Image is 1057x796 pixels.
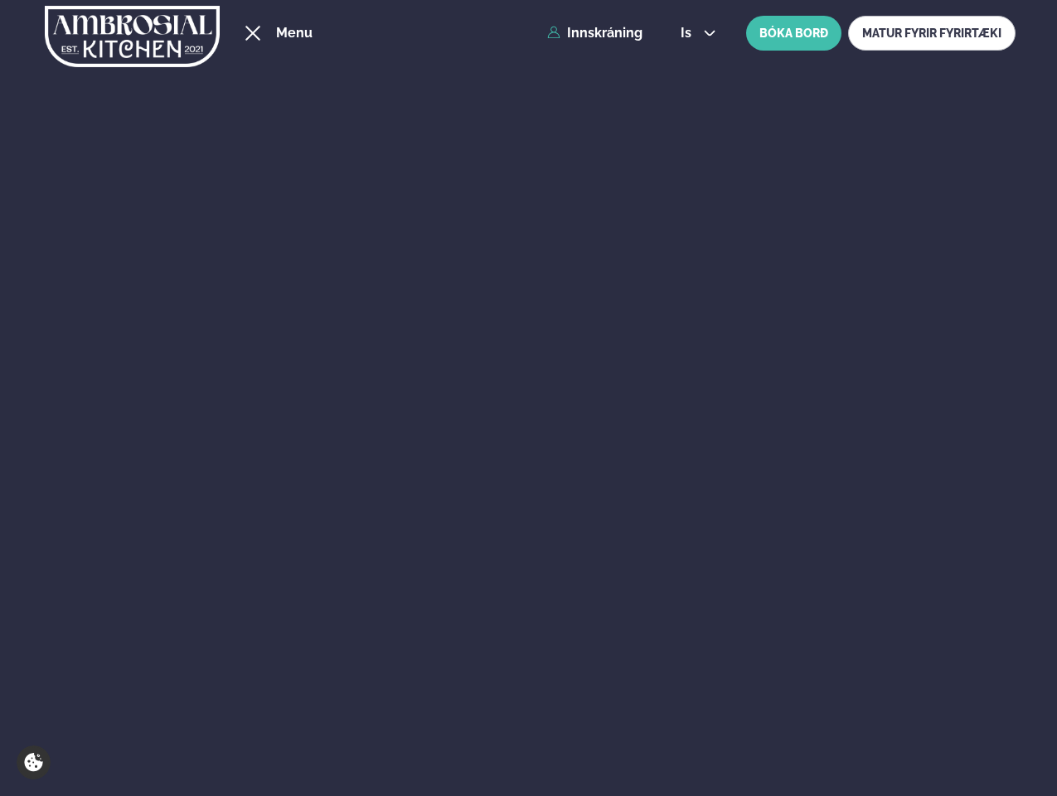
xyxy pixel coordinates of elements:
[17,745,51,779] a: Cookie settings
[243,23,263,43] button: hamburger
[746,16,841,51] button: BÓKA BORÐ
[45,2,220,70] img: logo
[547,26,642,41] a: Innskráning
[848,16,1016,51] a: MATUR FYRIR FYRIRTÆKI
[667,27,730,40] button: is
[681,27,696,40] span: is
